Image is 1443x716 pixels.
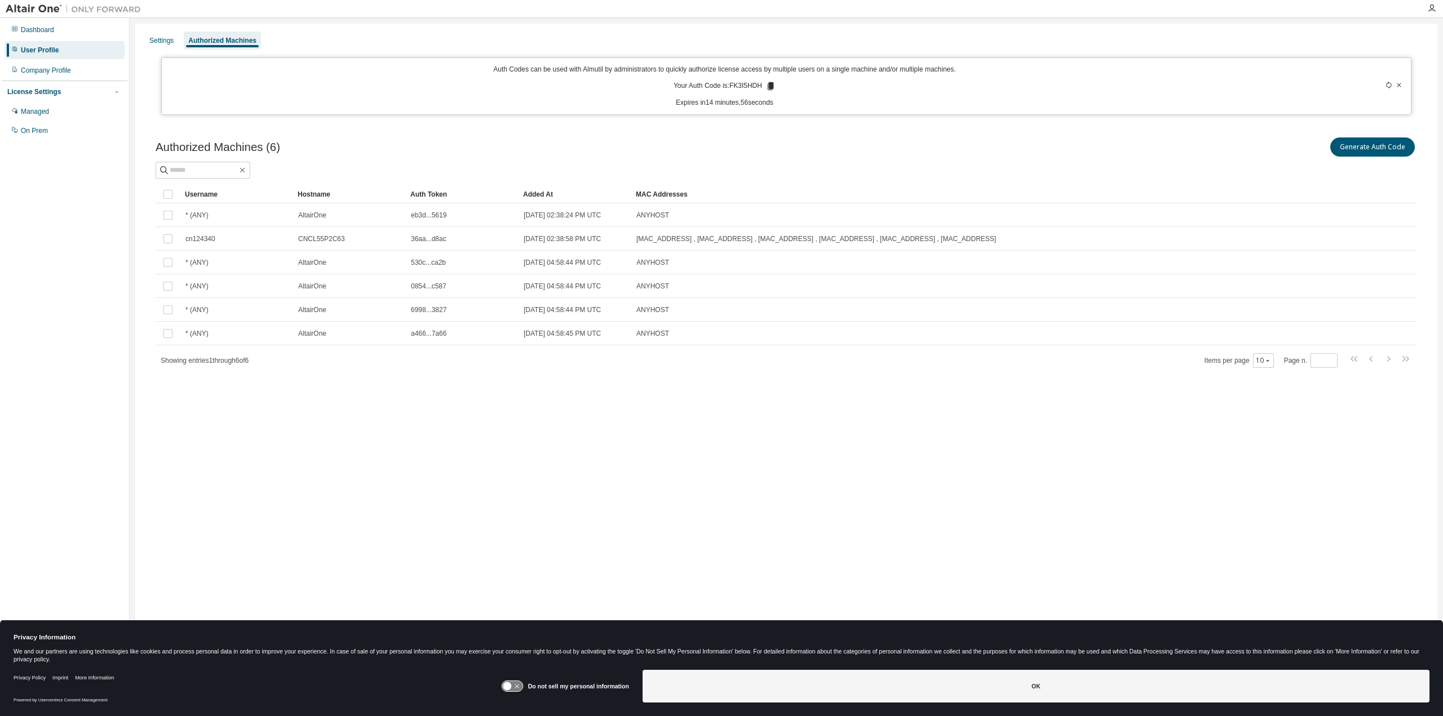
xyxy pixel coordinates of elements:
span: AltairOne [298,211,326,220]
span: ANYHOST [636,282,669,291]
span: CNCL55P2C63 [298,234,345,243]
span: * (ANY) [185,329,209,338]
span: 6998...3827 [411,305,446,314]
span: 36aa...d8ac [411,234,446,243]
span: [DATE] 04:58:45 PM UTC [524,329,601,338]
span: ANYHOST [636,258,669,267]
div: Authorized Machines [188,36,256,45]
div: Settings [149,36,174,45]
span: ANYHOST [636,305,669,314]
span: [DATE] 04:58:44 PM UTC [524,258,601,267]
div: Auth Token [410,185,514,203]
span: AltairOne [298,282,326,291]
span: [DATE] 04:58:44 PM UTC [524,282,601,291]
span: AltairOne [298,329,326,338]
button: 10 [1256,356,1271,365]
p: Your Auth Code is: FK3I5HDH [674,81,776,91]
span: Authorized Machines (6) [156,141,280,154]
span: 530c...ca2b [411,258,446,267]
div: Company Profile [21,66,71,75]
span: AltairOne [298,258,326,267]
span: [MAC_ADDRESS] , [MAC_ADDRESS] , [MAC_ADDRESS] , [MAC_ADDRESS] , [MAC_ADDRESS] , [MAC_ADDRESS] [636,234,996,243]
span: ANYHOST [636,329,669,338]
span: Page n. [1284,353,1338,368]
span: [DATE] 02:38:24 PM UTC [524,211,601,220]
div: Dashboard [21,25,54,34]
span: 0854...c587 [411,282,446,291]
span: eb3d...5619 [411,211,446,220]
img: Altair One [6,3,147,15]
div: User Profile [21,46,59,55]
span: Showing entries 1 through 6 of 6 [161,357,249,364]
span: [DATE] 04:58:44 PM UTC [524,305,601,314]
div: On Prem [21,126,48,135]
span: * (ANY) [185,282,209,291]
p: Auth Codes can be used with Almutil by administrators to quickly authorize license access by mult... [169,65,1280,74]
span: Items per page [1205,353,1274,368]
p: Expires in 14 minutes, 56 seconds [169,98,1280,108]
div: License Settings [7,87,61,96]
div: Managed [21,107,49,116]
div: MAC Addresses [636,185,1299,203]
span: ANYHOST [636,211,669,220]
div: Added At [523,185,627,203]
button: Generate Auth Code [1330,137,1415,157]
span: * (ANY) [185,211,209,220]
span: [DATE] 02:38:58 PM UTC [524,234,601,243]
span: AltairOne [298,305,326,314]
span: * (ANY) [185,305,209,314]
div: Hostname [298,185,401,203]
span: a466...7a66 [411,329,446,338]
div: Username [185,185,289,203]
span: cn124340 [185,234,215,243]
span: * (ANY) [185,258,209,267]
